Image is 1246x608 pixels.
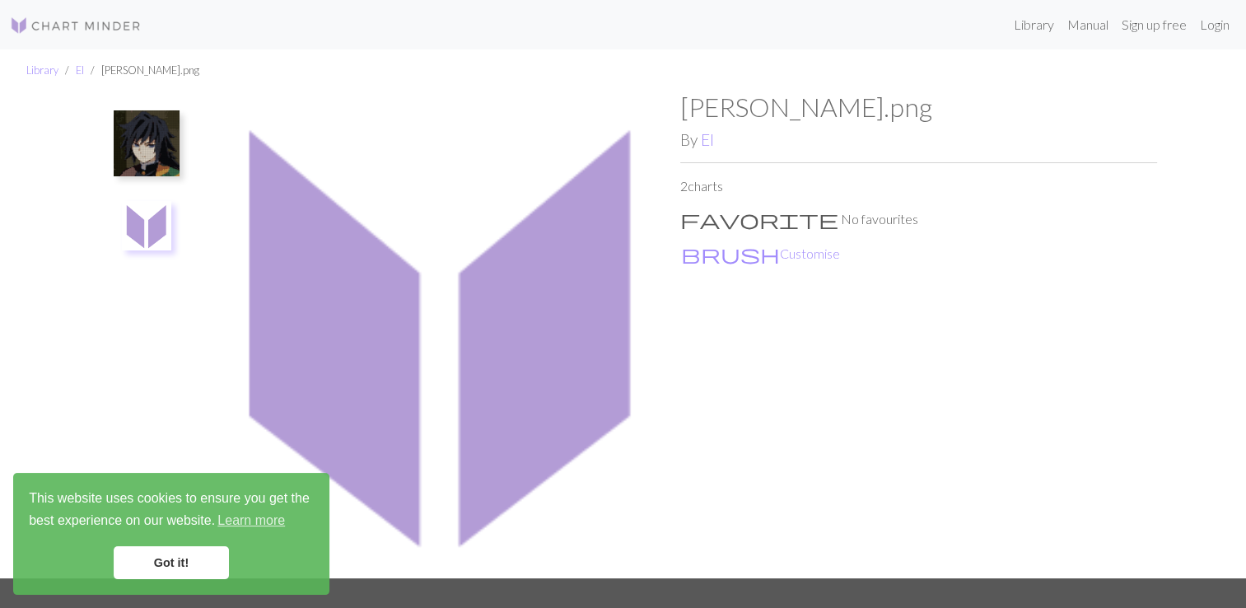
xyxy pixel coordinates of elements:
span: brush [681,242,780,265]
p: No favourites [680,209,1157,229]
a: Library [26,63,58,77]
h2: By [680,130,1157,149]
div: cookieconsent [13,473,329,595]
a: dismiss cookie message [114,546,229,579]
p: 2 charts [680,176,1157,196]
a: Login [1193,8,1236,41]
a: Library [1007,8,1061,41]
a: Manual [1061,8,1115,41]
h1: [PERSON_NAME].png [680,91,1157,123]
span: This website uses cookies to ensure you get the best experience on our website. [29,489,314,533]
img: giyuu tomioka.png [114,110,180,176]
i: Favourite [680,209,838,229]
a: El [701,130,714,149]
a: Sign up free [1115,8,1193,41]
img: giyuu tomioka.png [122,201,171,250]
img: Logo [10,16,142,35]
span: favorite [680,208,838,231]
a: El [76,63,84,77]
i: Customise [681,244,780,264]
a: learn more about cookies [215,508,287,533]
li: [PERSON_NAME].png [84,63,199,78]
img: giyuu tomioka.png [203,91,680,578]
button: CustomiseCustomise [680,243,841,264]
